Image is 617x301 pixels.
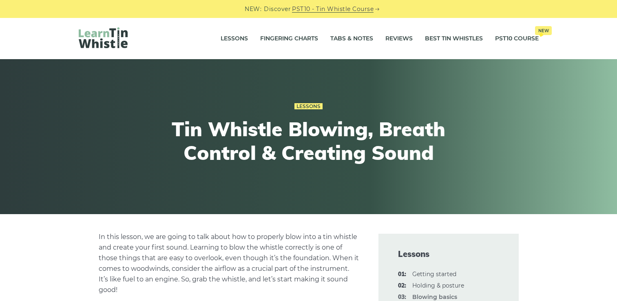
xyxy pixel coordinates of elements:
[398,270,406,279] span: 01:
[79,27,128,48] img: LearnTinWhistle.com
[412,293,457,301] strong: Blowing basics
[294,103,323,110] a: Lessons
[330,29,373,49] a: Tabs & Notes
[495,29,539,49] a: PST10 CourseNew
[159,117,459,164] h1: Tin Whistle Blowing, Breath Control & Creating Sound
[425,29,483,49] a: Best Tin Whistles
[99,232,359,295] p: In this lesson, we are going to talk about how to properly blow into a tin whistle and create you...
[221,29,248,49] a: Lessons
[412,270,456,278] a: 01:Getting started
[385,29,413,49] a: Reviews
[398,281,406,291] span: 02:
[260,29,318,49] a: Fingering Charts
[535,26,552,35] span: New
[412,282,464,289] a: 02:Holding & posture
[398,248,499,260] span: Lessons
